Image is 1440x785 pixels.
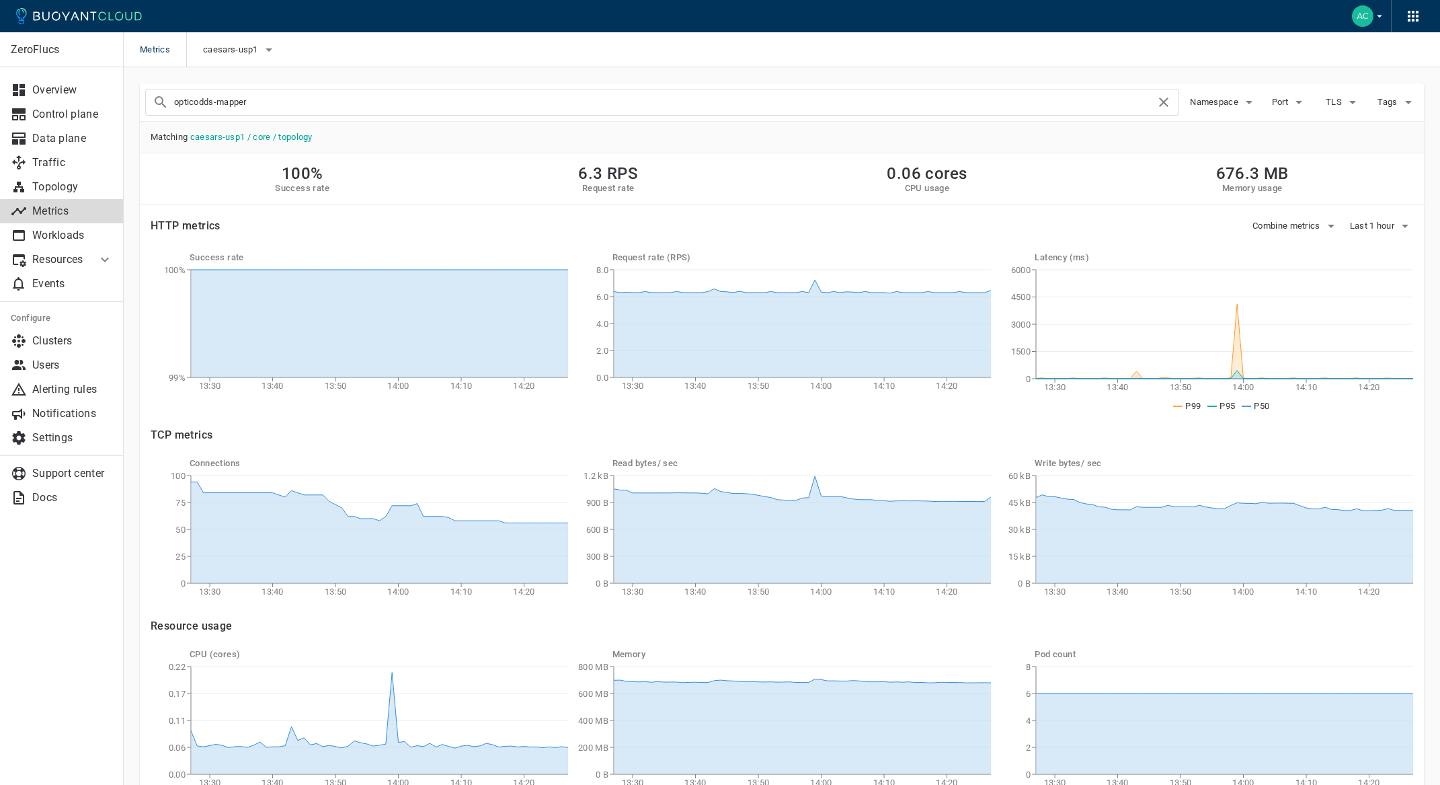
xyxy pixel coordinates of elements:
tspan: 1500 [1011,346,1031,357]
a: caesars-usp1 / core / topology [190,132,313,142]
p: Workloads [32,229,113,242]
tspan: 13:30 [1044,382,1066,392]
tspan: 14:00 [810,587,832,597]
tspan: 0 [181,578,186,589]
tspan: 4 [1026,716,1031,726]
span: Last 1 hour [1350,221,1397,231]
tspan: 0 [1026,770,1031,780]
button: caesars-usp1 [203,40,277,60]
tspan: 14:10 [1295,587,1318,597]
tspan: 0.17 [169,689,186,699]
h5: Request rate [578,183,638,194]
tspan: 13:30 [621,381,643,391]
tspan: 4.0 [596,319,608,329]
tspan: 13:50 [747,587,769,597]
span: Namespace [1190,97,1241,108]
tspan: 13:40 [262,381,284,391]
tspan: 600 B [586,525,608,535]
tspan: 13:40 [684,587,707,597]
tspan: 13:50 [747,381,769,391]
tspan: 0.11 [169,716,186,726]
h2: 0.06 cores [887,164,967,183]
span: P50 [1254,401,1269,411]
tspan: 14:10 [450,381,473,391]
tspan: 14:10 [450,587,473,597]
h5: Write bytes / sec [1035,458,1413,469]
p: Overview [32,83,113,97]
tspan: 6.0 [596,292,608,302]
tspan: 13:50 [1170,587,1192,597]
button: TLS [1322,92,1365,112]
tspan: 13:30 [199,587,221,597]
h5: Memory usage [1216,183,1289,194]
tspan: 300 B [586,552,608,562]
tspan: 4500 [1011,292,1031,302]
h2: 100% [275,164,329,183]
tspan: 13:50 [325,381,347,391]
tspan: 50 [175,525,186,535]
h5: Latency (ms) [1035,252,1413,263]
p: Topology [32,180,113,194]
h5: Success rate [190,252,568,263]
h5: Success rate [275,183,329,194]
p: Control plane [32,108,113,121]
span: P99 [1185,401,1201,411]
tspan: 14:00 [1233,382,1255,392]
tspan: 13:40 [1107,382,1129,392]
tspan: 6000 [1011,265,1031,275]
span: Combine metrics [1252,221,1323,231]
tspan: 6 [1026,689,1031,699]
h5: Memory [612,649,991,660]
tspan: 14:10 [873,587,895,597]
tspan: 13:40 [1107,587,1129,597]
tspan: 14:10 [873,381,895,391]
tspan: 0 [1026,374,1031,384]
p: Alerting rules [32,383,113,396]
p: Docs [32,491,113,504]
tspan: 0 B [1018,578,1031,589]
h5: Request rate (RPS) [612,252,991,263]
tspan: 8 [1026,662,1031,672]
tspan: 14:20 [1359,382,1381,392]
h5: Connections [190,458,568,469]
tspan: 14:00 [387,587,409,597]
tspan: 13:30 [621,587,643,597]
tspan: 14:20 [513,587,535,597]
img: Accounts Payable [1352,5,1373,27]
h5: Configure [11,313,113,324]
p: Metrics [32,204,113,218]
tspan: 2 [1026,743,1031,753]
tspan: 13:50 [325,587,347,597]
p: Clusters [32,334,113,348]
tspan: 100% [164,265,186,275]
p: Traffic [32,156,113,170]
p: Notifications [32,407,113,420]
input: Search [174,93,1156,112]
tspan: 8.0 [596,265,608,275]
tspan: 14:20 [936,587,958,597]
tspan: 60 kB [1008,471,1031,481]
span: Matching [140,122,1424,153]
h4: Resource usage [151,620,1413,633]
tspan: 600 MB [578,689,608,699]
tspan: 400 MB [578,716,608,726]
tspan: 13:30 [1044,587,1066,597]
p: Events [32,277,113,291]
tspan: 75 [175,498,186,508]
p: Settings [32,431,113,445]
h2: 6.3 RPS [578,164,638,183]
span: TLS [1326,97,1345,108]
p: Users [32,359,113,372]
tspan: 0.0 [596,373,608,383]
h4: TCP metrics [151,428,1413,442]
tspan: 14:20 [513,381,535,391]
h4: HTTP metrics [151,219,221,233]
button: Namespace [1190,92,1257,112]
tspan: 14:10 [1295,382,1318,392]
h5: CPU usage [887,183,967,194]
tspan: 30 kB [1008,525,1031,535]
tspan: 13:30 [199,381,221,391]
span: Metrics [140,32,186,67]
tspan: 800 MB [578,662,608,672]
tspan: 200 MB [578,743,608,753]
